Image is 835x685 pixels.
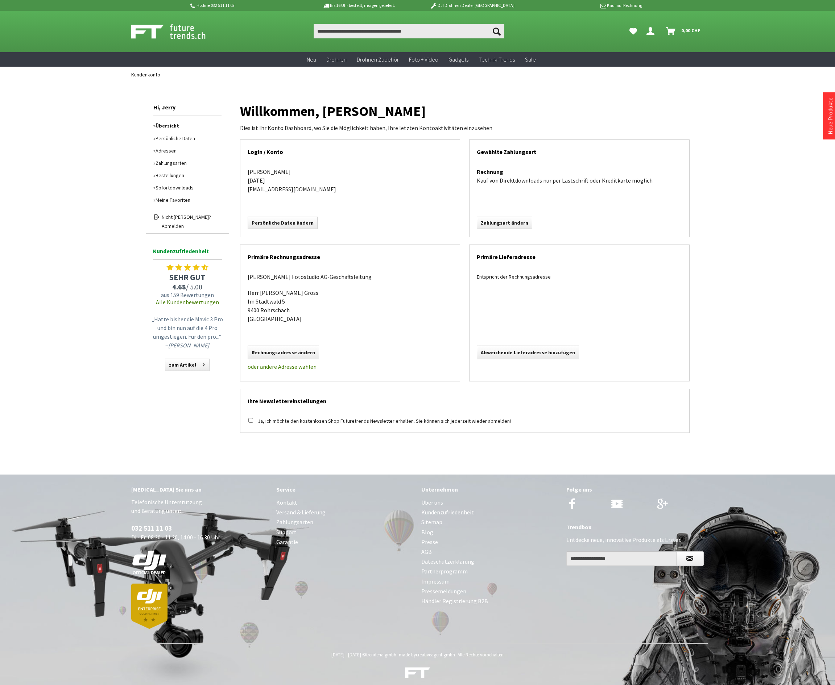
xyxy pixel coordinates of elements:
a: 032 511 11 03 [131,524,172,532]
p: Entdecke neue, innovative Produkte als Erster. [566,535,704,544]
a: Dateschutzerklärung [421,557,559,567]
span: Neu [307,56,316,63]
span: 0,00 CHF [681,25,700,36]
p: [PERSON_NAME] [DATE] [EMAIL_ADDRESS][DOMAIN_NAME] [248,167,453,193]
span: Foto + Video [409,56,438,63]
a: Alle Kundenbewertungen [156,298,219,306]
span: Drohnen [326,56,347,63]
a: zum Artikel [165,359,210,371]
span: Abmelden [162,222,222,230]
a: Händler Registrierung B2B [421,596,559,606]
div: [DATE] - [DATE] © - made by - Alle Rechte vorbehalten [133,652,702,658]
span: Technik-Trends [479,56,515,63]
span: Gross [304,289,318,296]
a: Nicht [PERSON_NAME]? Abmelden [153,210,222,230]
a: Kundenkonto [128,67,164,83]
span: Herr [248,289,259,296]
a: Blog [421,527,559,537]
p: Kauf von Direktdownloads nur per Lastschrift oder Kreditkarte möglich [477,167,682,185]
p: Bis 16 Uhr bestellt, morgen geliefert. [302,1,416,10]
div: Unternehmen [421,485,559,494]
a: Persönliche Daten [153,132,222,145]
span: Kundenzufriedenheit [153,246,222,260]
a: Pressemeldungen [421,586,559,596]
a: Adressen [153,145,222,157]
span: Rohrschach [260,306,290,314]
p: Dies ist Ihr Konto Dashboard, wo Sie die Möglichkeit haben, Ihre letzten Kontoaktivitäten einzusehen [240,124,690,132]
a: Drohnen [321,52,352,67]
div: Service [276,485,414,494]
button: Suchen [489,24,504,38]
h2: Login / Konto [248,140,453,160]
a: Presse [421,537,559,547]
span: 9400 [248,306,259,314]
label: Ja, ich möchte den kostenlosen Shop Futuretrends Newsletter erhalten. Sie können sich jederzeit w... [258,418,511,424]
span: Sale [525,56,536,63]
a: Meine Favoriten [153,194,222,206]
strong: Rechnung [477,168,503,175]
span: Drohnen Zubehör [357,56,399,63]
span: aus 159 Bewertungen [149,291,226,298]
p: - [248,272,453,281]
a: Zahlungsarten [153,157,222,169]
p: Kauf auf Rechnung [529,1,642,10]
a: Zahlungsarten [276,517,414,527]
a: Sale [520,52,541,67]
a: Kundenzufriedenheit [421,508,559,517]
span: Nicht [162,214,173,220]
img: white-dji-schweiz-logo-official_140x140.png [131,550,168,575]
a: Technik-Trends [474,52,520,67]
a: Gadgets [443,52,474,67]
a: Drohnen Zubehör [352,52,404,67]
div: Entspricht der Rechnungsadresse [477,272,682,281]
div: Folge uns [566,485,704,494]
img: dji-partner-enterprise_goldLoJgYOWPUIEBO.png [131,584,168,629]
a: Übersicht [153,120,222,132]
p: Hotline 032 511 11 03 [189,1,302,10]
span: [PERSON_NAME]? [174,214,211,220]
a: Versand & Lieferung [276,508,414,517]
span: [GEOGRAPHIC_DATA] [248,315,302,322]
p: Telefonische Unterstützung und Beratung unter: Di - Fr: 08:30 - 11.30, 14.00 - 16.30 Uhr [131,498,269,629]
div: [MEDICAL_DATA] Sie uns an [131,485,269,494]
a: Zahlungsart ändern [477,217,532,229]
img: Shop Futuretrends - zur Startseite wechseln [131,22,222,41]
a: Hi, Jerry - Dein Konto [644,24,660,38]
span: SEHR GUT [149,272,226,282]
a: AGB [421,547,559,557]
a: trenderia gmbh [366,652,396,658]
em: [PERSON_NAME] [168,342,209,349]
span: Gadgets [448,56,468,63]
input: Produkt, Marke, Kategorie, EAN, Artikelnummer… [314,24,504,38]
h2: Gewählte Zahlungsart [477,140,682,160]
a: Persönliche Daten ändern [248,217,318,229]
span: [PERSON_NAME] [260,289,303,296]
a: Sitemap [421,517,559,527]
span: Hi, Jerry [153,95,222,116]
a: Garantie [276,537,414,547]
span: Im Stadtwald 5 [248,298,285,305]
h2: Primäre Rechnungsadresse [248,245,453,265]
div: Trendbox [566,522,704,532]
a: Foto + Video [404,52,443,67]
input: Ihre E-Mail Adresse [566,551,677,566]
p: „Hatte bisher die Mavic 3 Pro und bin nun auf die 4 Pro umgestiegen. Für den pro...“ – [151,315,224,350]
span: 4.68 [172,282,186,291]
a: Bestellungen [153,169,222,181]
a: Kontakt [276,498,414,508]
a: Neu [302,52,321,67]
button: Newsletter abonnieren [676,551,704,566]
h1: Willkommen, [PERSON_NAME] [240,99,690,124]
a: Support [276,527,414,537]
a: Sofortdownloads [153,181,222,194]
span: / 5.00 [149,282,226,291]
a: Rechnungsadresse ändern [248,346,319,359]
a: oder andere Adresse wählen [248,363,317,370]
a: Warenkorb [663,24,704,38]
a: DJI Drohnen, Trends & Gadgets Shop [405,668,430,681]
span: Geschäftsleitung [330,273,372,280]
img: ft-white-trans-footer.png [405,667,430,678]
a: Abweichende Lieferadresse hinzufügen [477,346,579,359]
h2: Ihre Newslettereinstellungen [248,389,682,409]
